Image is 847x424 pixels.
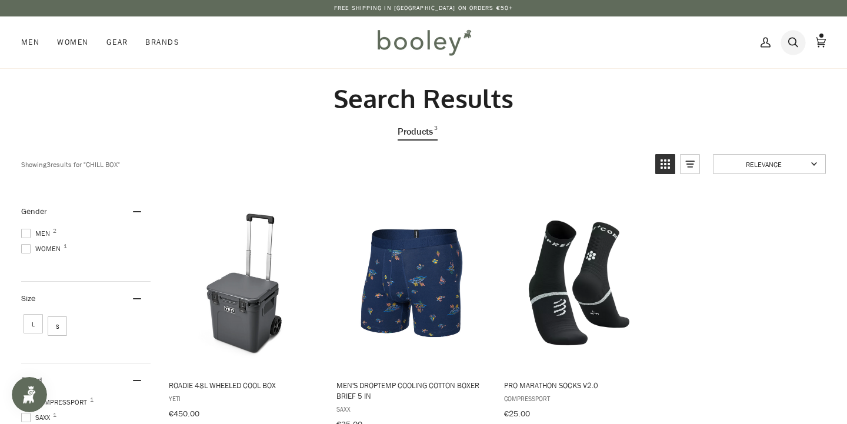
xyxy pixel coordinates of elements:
[336,404,487,414] span: Saxx
[145,36,179,48] span: Brands
[21,16,48,68] a: Men
[24,314,43,333] span: Size: L
[169,408,199,419] span: €450.00
[502,195,656,423] a: Pro Marathon Socks V2.0
[46,159,51,169] b: 3
[721,159,807,169] span: Relevance
[372,25,475,59] img: Booley
[335,206,489,360] img: Saxx DropTemp Cooling Cotton Boxer Brief 5 in Island Life / Midnight - Booley Galway
[169,380,319,390] span: Roadie 48L Wheeled Cool Box
[21,36,39,48] span: Men
[21,206,47,217] span: Gender
[21,243,64,254] span: Women
[680,154,700,174] a: View list mode
[504,380,655,390] span: Pro Marathon Socks V2.0
[48,316,67,336] span: Size: S
[434,123,438,139] span: 3
[21,293,35,304] span: Size
[655,154,675,174] a: View grid mode
[90,397,94,403] span: 1
[64,243,67,249] span: 1
[21,228,54,239] span: Men
[136,16,188,68] a: Brands
[12,377,47,412] iframe: Button to open loyalty program pop-up
[57,36,88,48] span: Women
[713,154,826,174] a: Sort options
[336,380,487,401] span: Men's DropTemp Cooling Cotton Boxer Brief 5 in
[106,36,128,48] span: Gear
[398,123,438,141] a: View Products Tab
[98,16,137,68] a: Gear
[169,393,319,403] span: YETI
[21,82,826,115] h2: Search Results
[21,412,54,423] span: Saxx
[504,408,530,419] span: €25.00
[53,412,56,418] span: 1
[53,228,56,234] span: 2
[48,16,97,68] a: Women
[21,375,42,386] span: Brand
[504,393,655,403] span: COMPRESSPORT
[167,195,321,423] a: Roadie 48L Wheeled Cool Box
[334,4,513,13] p: Free Shipping in [GEOGRAPHIC_DATA] on Orders €50+
[167,206,321,360] img: Yeti Roadie 48 L Charcoal - Booley Galway
[21,397,91,408] span: COMPRESSPORT
[21,154,646,174] div: Showing results for " "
